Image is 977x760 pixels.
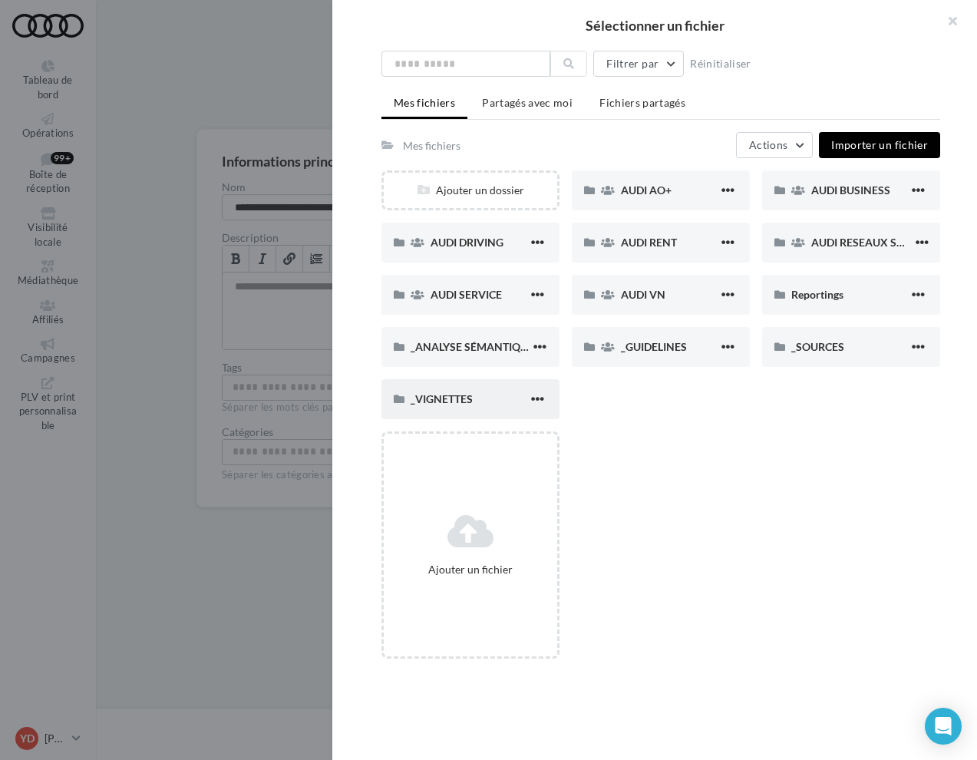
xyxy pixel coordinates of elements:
span: Reportings [791,288,843,301]
div: Ajouter un dossier [384,183,557,198]
button: Filtrer par [593,51,684,77]
div: Ajouter un fichier [390,562,551,577]
span: AUDI RENT [621,236,677,249]
span: Actions [749,138,787,151]
span: AUDI DRIVING [431,236,503,249]
div: Mes fichiers [403,138,460,154]
div: Open Intercom Messenger [925,708,962,745]
span: Mes fichiers [394,96,455,109]
button: Importer un fichier [819,132,940,158]
button: Actions [736,132,813,158]
span: Fichiers partagés [599,96,685,109]
h2: Sélectionner un fichier [357,18,952,32]
span: Partagés avec moi [482,96,573,109]
span: Importer un fichier [831,138,928,151]
span: _VIGNETTES [411,392,473,405]
span: AUDI RESEAUX SOCIAUX [811,236,938,249]
span: AUDI BUSINESS [811,183,890,197]
span: AUDI AO+ [621,183,672,197]
span: AUDI VN [621,288,665,301]
span: AUDI SERVICE [431,288,502,301]
button: Réinitialiser [684,55,758,73]
span: _GUIDELINES [621,340,687,353]
span: _SOURCES [791,340,844,353]
span: _ANALYSE SÉMANTIQUE [411,340,534,353]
